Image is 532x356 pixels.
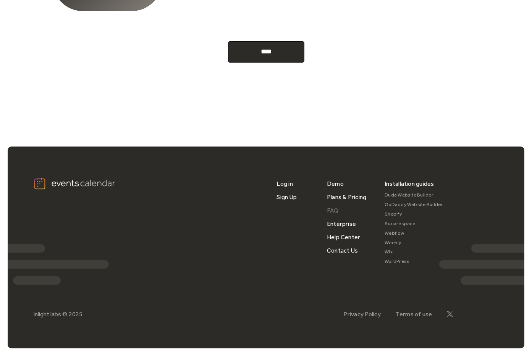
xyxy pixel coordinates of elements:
[385,257,443,266] a: WordPress
[343,311,380,318] a: Privacy Policy
[327,204,339,217] a: FAQ
[385,209,443,219] a: Shopify
[277,190,297,204] a: Sign Up
[385,247,443,257] a: Wix
[395,311,432,318] a: Terms of use
[327,230,361,244] a: Help Center
[34,311,67,318] div: inlight labs ©
[327,244,358,257] a: Contact Us
[385,229,443,238] a: Webflow
[69,311,82,318] div: 2025
[277,177,293,190] a: Log in
[327,177,344,190] a: Demo
[327,217,356,230] a: Enterprise
[385,238,443,248] a: Weebly
[327,190,367,204] a: Plans & Pricing
[385,219,443,229] a: Squarespace
[385,177,434,190] div: Installation guides
[385,190,443,200] a: Duda Website Builder
[385,200,443,209] a: GoDaddy Website Builder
